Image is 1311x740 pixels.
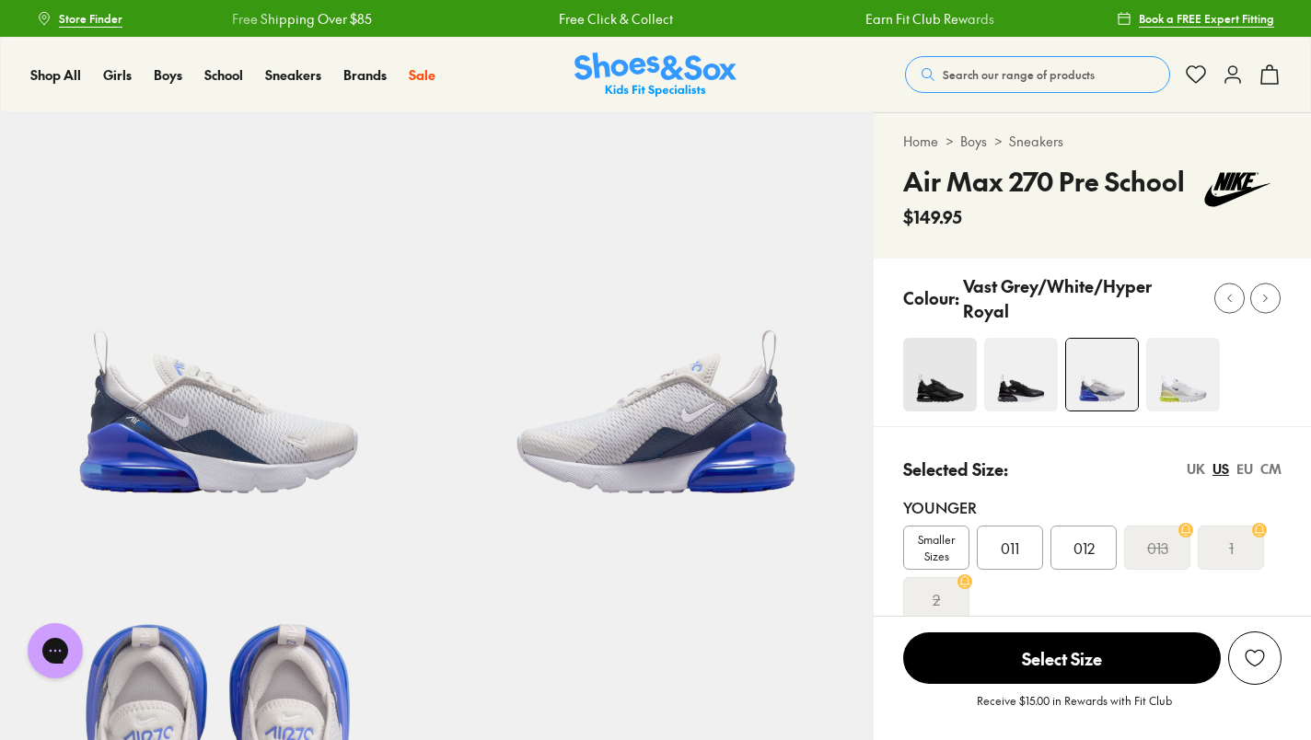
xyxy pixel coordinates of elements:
[409,65,435,85] a: Sale
[1193,162,1282,217] img: Vendor logo
[977,692,1172,725] p: Receive $15.00 in Rewards with Fit Club
[903,132,938,151] a: Home
[1073,537,1095,559] span: 012
[343,65,387,84] span: Brands
[1147,537,1168,559] s: 013
[903,132,1282,151] div: > >
[1146,338,1220,411] img: 4-537473_1
[574,52,737,98] a: Shoes & Sox
[903,457,1008,481] p: Selected Size:
[103,65,132,85] a: Girls
[1187,459,1205,479] div: UK
[204,65,243,84] span: School
[265,65,321,85] a: Sneakers
[904,531,969,564] span: Smaller Sizes
[1212,459,1229,479] div: US
[1001,537,1019,559] span: 011
[265,65,321,84] span: Sneakers
[103,65,132,84] span: Girls
[1228,631,1282,685] button: Add to Wishlist
[943,66,1095,83] span: Search our range of products
[574,52,737,98] img: SNS_Logo_Responsive.svg
[984,338,1058,411] img: 4-453162_1
[963,273,1201,323] p: Vast Grey/White/Hyper Royal
[905,56,1170,93] button: Search our range of products
[343,65,387,85] a: Brands
[903,632,1221,684] span: Select Size
[933,588,940,610] s: 2
[960,132,987,151] a: Boys
[37,2,122,35] a: Store Finder
[437,112,875,549] img: 5-537468_1
[1066,339,1138,410] img: 4-537467_1
[1236,459,1253,479] div: EU
[154,65,182,84] span: Boys
[559,9,673,29] a: Free Click & Collect
[30,65,81,85] a: Shop All
[903,204,962,229] span: $149.95
[30,65,81,84] span: Shop All
[903,631,1221,685] button: Select Size
[59,10,122,27] span: Store Finder
[409,65,435,84] span: Sale
[903,496,1282,518] div: Younger
[18,617,92,685] iframe: Gorgias live chat messenger
[865,9,994,29] a: Earn Fit Club Rewards
[1009,132,1063,151] a: Sneakers
[903,285,959,310] p: Colour:
[1260,459,1282,479] div: CM
[231,9,371,29] a: Free Shipping Over $85
[204,65,243,85] a: School
[154,65,182,85] a: Boys
[1117,2,1274,35] a: Book a FREE Expert Fitting
[1229,537,1234,559] s: 1
[903,338,977,411] img: 5_1
[903,162,1185,201] h4: Air Max 270 Pre School
[1139,10,1274,27] span: Book a FREE Expert Fitting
